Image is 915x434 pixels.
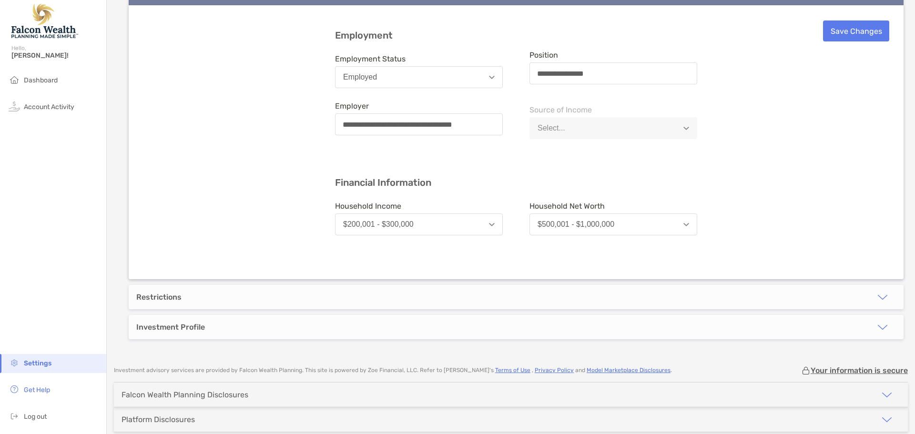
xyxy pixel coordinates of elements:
[335,30,697,41] h3: Employment
[881,389,893,401] img: icon arrow
[335,66,503,88] button: Employed
[11,4,78,38] img: Falcon Wealth Planning Logo
[529,105,697,114] span: Source of Income
[529,213,697,235] button: $500,001 - $1,000,000
[114,367,672,374] p: Investment advisory services are provided by Falcon Wealth Planning . This site is powered by Zoe...
[9,384,20,395] img: get-help icon
[24,413,47,421] span: Log out
[9,101,20,112] img: activity icon
[24,76,58,84] span: Dashboard
[335,213,503,235] button: $200,001 - $300,000
[683,127,689,130] img: Open dropdown arrow
[823,20,889,41] button: Save Changes
[136,323,205,332] div: Investment Profile
[343,73,377,81] div: Employed
[343,220,414,229] div: $200,001 - $300,000
[335,121,502,129] input: Employer
[529,117,697,139] button: Select...
[11,51,101,60] span: [PERSON_NAME]!
[811,366,908,375] p: Your information is secure
[335,202,503,211] span: Household Income
[335,101,503,111] span: Employer
[24,103,74,111] span: Account Activity
[136,293,182,302] div: Restrictions
[24,386,50,394] span: Get Help
[529,202,697,211] span: Household Net Worth
[495,367,530,373] a: Terms of Use
[489,223,495,226] img: Open dropdown arrow
[529,50,697,60] span: Position
[538,124,565,132] div: Select...
[335,54,503,63] span: Employment Status
[587,367,671,373] a: Model Marketplace Disclosures
[535,367,574,373] a: Privacy Policy
[9,357,20,368] img: settings icon
[335,177,697,188] h3: Financial Information
[9,410,20,422] img: logout icon
[122,390,248,399] div: Falcon Wealth Planning Disclosures
[489,76,495,79] img: Open dropdown arrow
[881,414,893,425] img: icon arrow
[877,322,888,333] img: icon arrow
[122,415,195,424] div: Platform Disclosures
[24,359,51,367] span: Settings
[538,220,614,229] div: $500,001 - $1,000,000
[9,74,20,85] img: household icon
[877,292,888,303] img: icon arrow
[530,70,697,78] input: Position
[683,223,689,226] img: Open dropdown arrow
